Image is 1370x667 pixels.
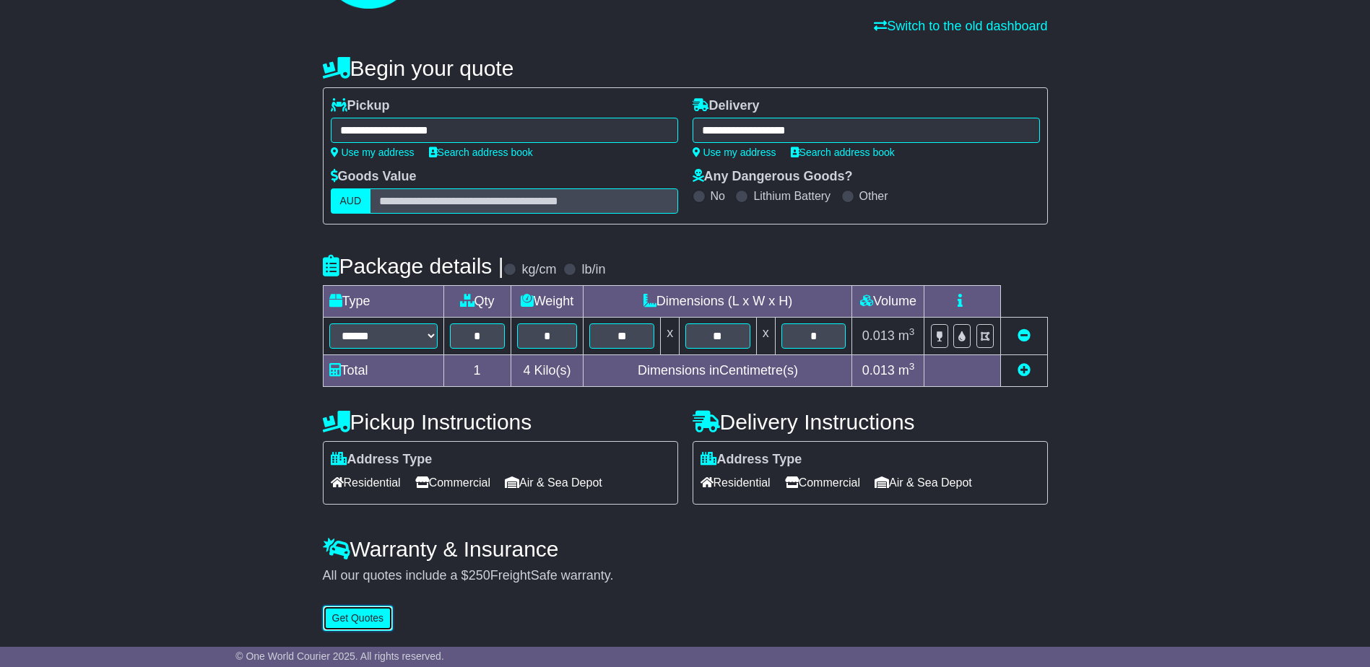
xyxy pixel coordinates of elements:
label: Address Type [701,452,802,468]
button: Get Quotes [323,606,394,631]
a: Search address book [429,147,533,158]
label: Lithium Battery [753,189,831,203]
a: Add new item [1018,363,1031,378]
a: Remove this item [1018,328,1031,343]
div: All our quotes include a $ FreightSafe warranty. [323,568,1048,584]
td: 1 [443,355,511,387]
td: Qty [443,286,511,318]
td: Weight [511,286,584,318]
label: Any Dangerous Goods? [693,169,853,185]
span: 250 [469,568,490,583]
h4: Begin your quote [323,56,1048,80]
td: Dimensions in Centimetre(s) [584,355,852,387]
span: m [898,363,915,378]
span: m [898,328,915,343]
span: Commercial [785,471,860,494]
span: 0.013 [862,328,895,343]
td: x [661,318,680,355]
span: Commercial [415,471,490,494]
span: Air & Sea Depot [505,471,602,494]
a: Search address book [791,147,895,158]
td: x [756,318,775,355]
td: Volume [852,286,924,318]
span: 4 [523,363,530,378]
label: No [711,189,725,203]
span: Air & Sea Depot [875,471,972,494]
label: Pickup [331,98,390,114]
h4: Pickup Instructions [323,410,678,434]
label: Other [859,189,888,203]
a: Use my address [693,147,776,158]
h4: Package details | [323,254,504,278]
span: Residential [331,471,401,494]
span: 0.013 [862,363,895,378]
td: Total [323,355,443,387]
sup: 3 [909,361,915,372]
td: Dimensions (L x W x H) [584,286,852,318]
span: © One World Courier 2025. All rights reserved. [235,650,444,662]
h4: Delivery Instructions [693,410,1048,434]
sup: 3 [909,326,915,337]
label: Delivery [693,98,760,114]
label: Address Type [331,452,433,468]
label: Goods Value [331,169,417,185]
h4: Warranty & Insurance [323,537,1048,561]
td: Kilo(s) [511,355,584,387]
label: AUD [331,188,371,214]
label: kg/cm [521,262,556,278]
td: Type [323,286,443,318]
span: Residential [701,471,771,494]
label: lb/in [581,262,605,278]
a: Use my address [331,147,415,158]
a: Switch to the old dashboard [874,19,1047,33]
